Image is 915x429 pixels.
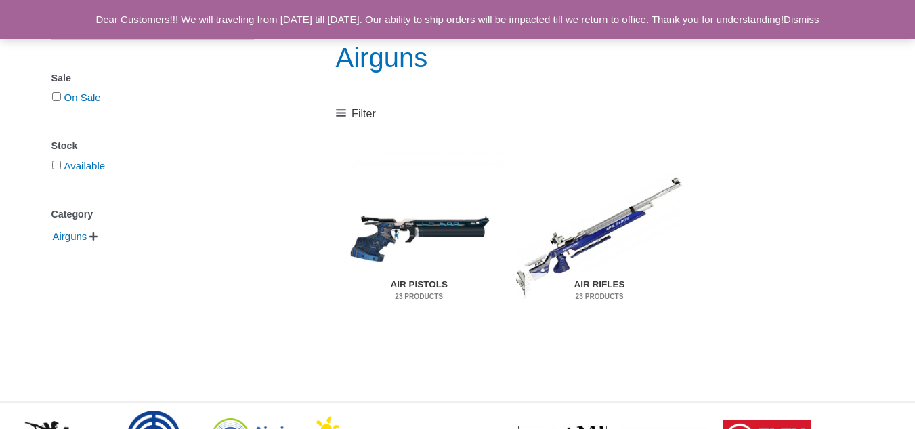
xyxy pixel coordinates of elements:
[336,150,503,325] a: Visit product category Air Pistols
[51,136,254,156] div: Stock
[784,14,820,25] a: Dismiss
[51,205,254,224] div: Category
[51,68,254,88] div: Sale
[64,91,101,103] a: On Sale
[52,92,61,101] input: On Sale
[525,273,673,308] h2: Air Rifles
[51,230,89,241] a: Airguns
[52,161,61,169] input: Available
[516,150,683,325] a: Visit product category Air Rifles
[525,291,673,302] mark: 23 Products
[336,104,376,124] a: Filter
[336,39,864,77] h1: Airguns
[345,273,493,308] h2: Air Pistols
[516,150,683,325] img: Air Rifles
[51,225,89,248] span: Airguns
[352,104,376,124] span: Filter
[89,232,98,241] span: 
[64,160,106,171] a: Available
[336,150,503,325] img: Air Pistols
[345,291,493,302] mark: 23 Products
